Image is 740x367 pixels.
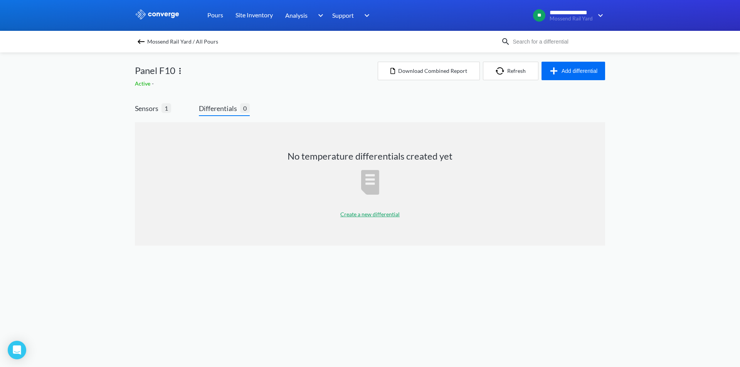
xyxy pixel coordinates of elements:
span: Active [135,80,152,87]
span: 1 [161,103,171,113]
img: icon-file.svg [390,68,395,74]
button: Download Combined Report [378,62,480,80]
span: Mossend Rail Yard [550,16,593,22]
img: icon-refresh.svg [496,67,507,75]
h1: No temperature differentials created yet [288,150,452,162]
input: Search for a differential [510,37,604,46]
img: downArrow.svg [313,11,325,20]
button: Refresh [483,62,538,80]
img: downArrow.svg [359,11,372,20]
div: Open Intercom Messenger [8,341,26,359]
span: - [152,80,155,87]
span: Panel F10 [135,63,175,78]
button: Add differential [542,62,605,80]
img: more.svg [175,66,185,76]
span: Sensors [135,103,161,114]
span: Differentials [199,103,240,114]
span: Mossend Rail Yard / All Pours [147,36,218,47]
img: icon-search.svg [501,37,510,46]
img: backspace.svg [136,37,146,46]
span: Analysis [285,10,308,20]
img: logo_ewhite.svg [135,9,180,19]
p: Create a new differential [340,210,400,219]
img: icon-plus.svg [549,66,562,76]
img: downArrow.svg [593,11,605,20]
span: Support [332,10,354,20]
img: report-icon.svg [361,170,379,195]
span: 0 [240,103,250,113]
